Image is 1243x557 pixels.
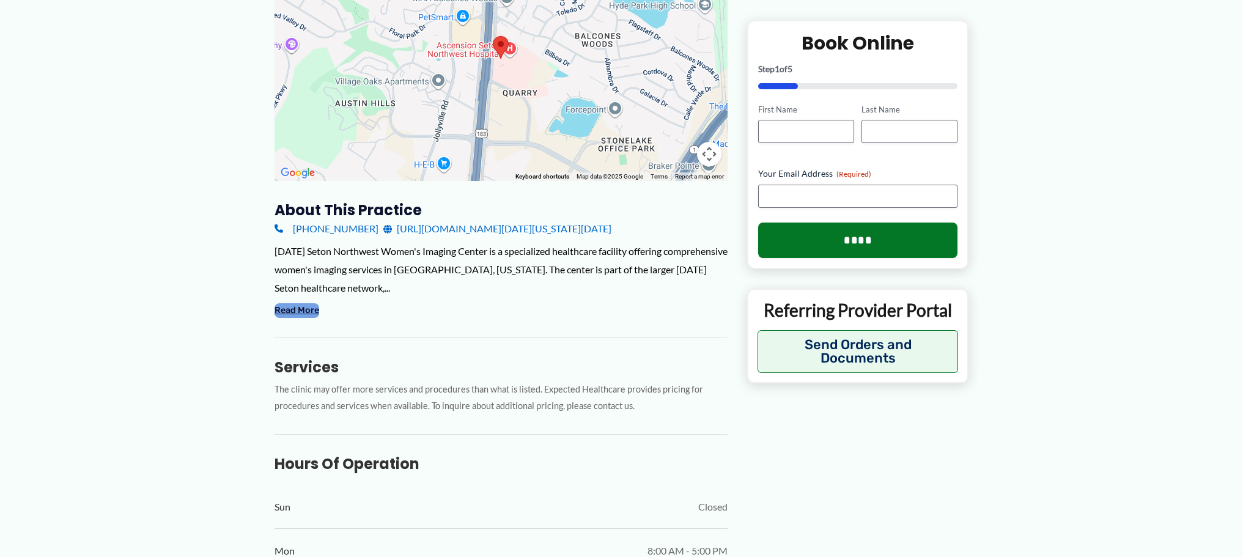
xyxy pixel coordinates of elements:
label: First Name [758,103,854,115]
a: [URL][DOMAIN_NAME][DATE][US_STATE][DATE] [383,219,611,238]
button: Read More [275,303,319,318]
h3: Services [275,358,728,377]
a: [PHONE_NUMBER] [275,219,378,238]
span: 1 [775,63,780,73]
p: Step of [758,64,958,73]
span: 5 [787,63,792,73]
a: Open this area in Google Maps (opens a new window) [278,165,318,181]
button: Keyboard shortcuts [515,172,569,181]
button: Map camera controls [697,142,721,166]
img: Google [278,165,318,181]
div: [DATE] Seton Northwest Women's Imaging Center is a specialized healthcare facility offering compr... [275,242,728,297]
label: Last Name [861,103,957,115]
p: The clinic may offer more services and procedures than what is listed. Expected Healthcare provid... [275,382,728,415]
span: (Required) [836,169,871,179]
button: Send Orders and Documents [758,330,959,373]
span: Closed [698,498,728,516]
span: Sun [275,498,290,516]
h3: Hours of Operation [275,454,728,473]
h2: Book Online [758,31,958,54]
label: Your Email Address [758,168,958,180]
a: Report a map error [675,173,724,180]
h3: About this practice [275,201,728,219]
span: Map data ©2025 Google [577,173,643,180]
p: Referring Provider Portal [758,299,959,321]
a: Terms (opens in new tab) [651,173,668,180]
